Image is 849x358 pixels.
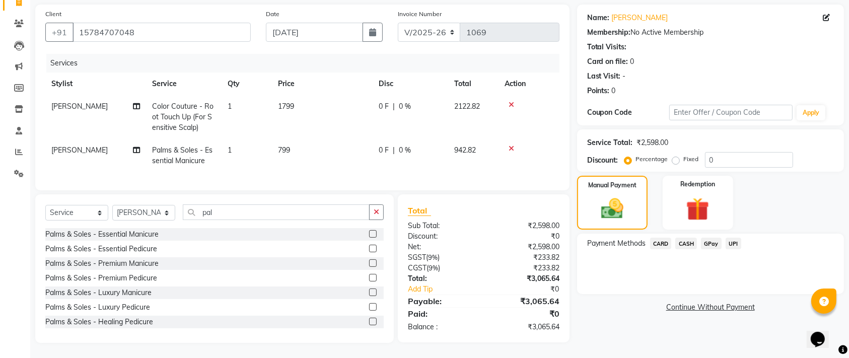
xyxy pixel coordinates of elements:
[483,231,567,242] div: ₹0
[587,107,669,118] div: Coupon Code
[222,73,272,95] th: Qty
[483,308,567,320] div: ₹0
[587,42,627,52] div: Total Visits:
[483,263,567,273] div: ₹233.82
[400,242,483,252] div: Net:
[637,137,669,148] div: ₹2,598.00
[701,238,722,249] span: GPay
[612,86,616,96] div: 0
[408,263,427,272] span: CGST
[228,146,232,155] span: 1
[680,180,715,189] label: Redemption
[393,145,395,156] span: |
[679,195,717,224] img: _gift.svg
[498,284,567,295] div: ₹0
[408,205,431,216] span: Total
[797,105,825,120] button: Apply
[636,155,668,164] label: Percentage
[400,295,483,307] div: Payable:
[650,238,672,249] span: CARD
[587,13,610,23] div: Name:
[152,102,214,132] span: Color Couture - Root Touch Up (For Sensitive Scalp)
[398,10,442,19] label: Invoice Number
[379,101,389,112] span: 0 F
[587,71,621,82] div: Last Visit:
[587,155,618,166] div: Discount:
[587,27,631,38] div: Membership:
[612,13,668,23] a: [PERSON_NAME]
[483,295,567,307] div: ₹3,065.64
[45,273,157,283] div: Palms & Soles - Premium Pedicure
[483,242,567,252] div: ₹2,598.00
[400,252,483,263] div: ( )
[45,23,74,42] button: +91
[400,308,483,320] div: Paid:
[630,56,634,67] div: 0
[393,101,395,112] span: |
[73,23,251,42] input: Search by Name/Mobile/Email/Code
[228,102,232,111] span: 1
[46,54,567,73] div: Services
[454,146,476,155] span: 942.82
[675,238,697,249] span: CASH
[400,231,483,242] div: Discount:
[587,56,628,67] div: Card on file:
[483,322,567,332] div: ₹3,065.64
[669,105,793,120] input: Enter Offer / Coupon Code
[587,238,646,249] span: Payment Methods
[428,253,438,261] span: 9%
[45,73,146,95] th: Stylist
[400,273,483,284] div: Total:
[379,145,389,156] span: 0 F
[51,102,108,111] span: [PERSON_NAME]
[399,145,411,156] span: 0 %
[400,284,498,295] a: Add Tip
[183,204,370,220] input: Search or Scan
[499,73,559,95] th: Action
[399,101,411,112] span: 0 %
[45,317,153,327] div: Palms & Soles - Healing Pedicure
[448,73,499,95] th: Total
[272,73,373,95] th: Price
[51,146,108,155] span: [PERSON_NAME]
[146,73,222,95] th: Service
[278,102,294,111] span: 1799
[408,253,426,262] span: SGST
[587,86,610,96] div: Points:
[483,252,567,263] div: ₹233.82
[623,71,626,82] div: -
[483,273,567,284] div: ₹3,065.64
[266,10,279,19] label: Date
[483,221,567,231] div: ₹2,598.00
[45,229,159,240] div: Palms & Soles - Essential Manicure
[684,155,699,164] label: Fixed
[400,322,483,332] div: Balance :
[400,221,483,231] div: Sub Total:
[45,288,152,298] div: Palms & Soles - Luxury Manicure
[587,137,633,148] div: Service Total:
[45,244,157,254] div: Palms & Soles - Essential Pedicure
[45,258,159,269] div: Palms & Soles - Premium Manicure
[373,73,448,95] th: Disc
[579,302,842,313] a: Continue Without Payment
[429,264,438,272] span: 9%
[400,263,483,273] div: ( )
[807,318,839,348] iframe: chat widget
[45,302,150,313] div: Palms & Soles - Luxury Pedicure
[587,27,834,38] div: No Active Membership
[726,238,741,249] span: UPI
[588,181,636,190] label: Manual Payment
[594,196,630,222] img: _cash.svg
[454,102,480,111] span: 2122.82
[278,146,290,155] span: 799
[152,146,213,165] span: Palms & Soles - Essential Manicure
[45,10,61,19] label: Client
